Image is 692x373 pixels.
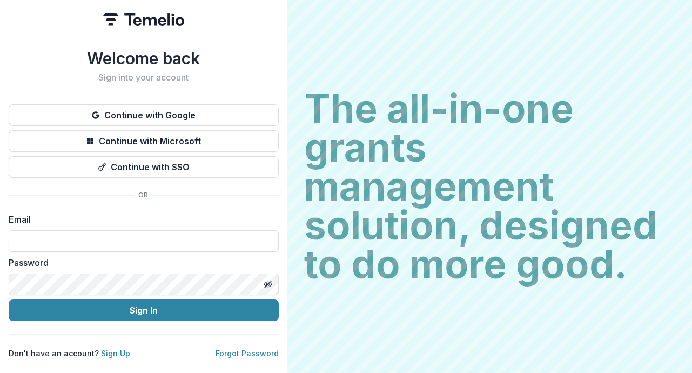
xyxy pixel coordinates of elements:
a: Forgot Password [216,349,279,358]
label: Password [9,256,272,269]
button: Continue with SSO [9,156,279,178]
p: Don't have an account? [9,348,130,359]
button: Continue with Microsoft [9,130,279,152]
button: Continue with Google [9,104,279,126]
button: Sign In [9,299,279,321]
button: Toggle password visibility [259,276,277,293]
a: Sign Up [101,349,130,358]
h2: Sign into your account [9,72,279,83]
img: Temelio [103,13,184,26]
label: Email [9,213,272,226]
h1: Welcome back [9,49,279,68]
